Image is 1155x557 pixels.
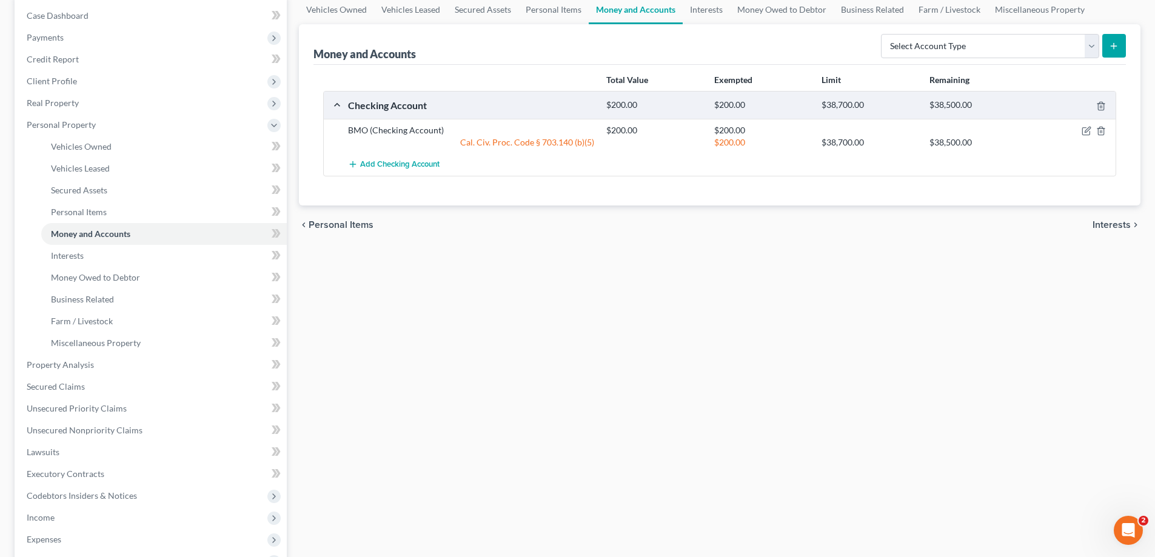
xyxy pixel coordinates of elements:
[51,141,112,152] span: Vehicles Owned
[17,48,287,70] a: Credit Report
[299,220,373,230] button: chevron_left Personal Items
[1093,220,1131,230] span: Interests
[51,228,130,239] span: Money and Accounts
[27,534,61,544] span: Expenses
[51,294,114,304] span: Business Related
[313,47,416,61] div: Money and Accounts
[41,310,287,332] a: Farm / Livestock
[51,163,110,173] span: Vehicles Leased
[1114,516,1143,545] iframe: Intercom live chat
[27,512,55,522] span: Income
[41,179,287,201] a: Secured Assets
[348,153,440,176] button: Add Checking Account
[41,245,287,267] a: Interests
[27,403,127,413] span: Unsecured Priority Claims
[41,136,287,158] a: Vehicles Owned
[299,220,309,230] i: chevron_left
[708,99,815,111] div: $200.00
[17,441,287,463] a: Lawsuits
[41,332,287,354] a: Miscellaneous Property
[27,490,137,501] span: Codebtors Insiders & Notices
[360,160,440,170] span: Add Checking Account
[600,99,708,111] div: $200.00
[41,201,287,223] a: Personal Items
[1093,220,1140,230] button: Interests chevron_right
[27,359,94,370] span: Property Analysis
[708,136,815,148] div: $200.00
[27,54,79,64] span: Credit Report
[51,338,141,348] span: Miscellaneous Property
[708,124,815,136] div: $200.00
[51,185,107,195] span: Secured Assets
[27,469,104,479] span: Executory Contracts
[51,316,113,326] span: Farm / Livestock
[1139,516,1148,525] span: 2
[309,220,373,230] span: Personal Items
[815,99,923,111] div: $38,700.00
[600,124,708,136] div: $200.00
[342,124,600,136] div: BMO (Checking Account)
[815,136,923,148] div: $38,700.00
[41,158,287,179] a: Vehicles Leased
[41,267,287,289] a: Money Owed to Debtor
[929,75,969,85] strong: Remaining
[822,75,841,85] strong: Limit
[17,354,287,376] a: Property Analysis
[27,32,64,42] span: Payments
[17,419,287,441] a: Unsecured Nonpriority Claims
[17,463,287,485] a: Executory Contracts
[27,447,59,457] span: Lawsuits
[27,76,77,86] span: Client Profile
[27,98,79,108] span: Real Property
[17,376,287,398] a: Secured Claims
[51,272,140,282] span: Money Owed to Debtor
[923,99,1031,111] div: $38,500.00
[606,75,648,85] strong: Total Value
[17,398,287,419] a: Unsecured Priority Claims
[41,223,287,245] a: Money and Accounts
[41,289,287,310] a: Business Related
[17,5,287,27] a: Case Dashboard
[342,136,600,148] div: Cal. Civ. Proc. Code § 703.140 (b)(5)
[51,207,107,217] span: Personal Items
[27,381,85,392] span: Secured Claims
[27,10,89,21] span: Case Dashboard
[51,250,84,261] span: Interests
[27,425,142,435] span: Unsecured Nonpriority Claims
[714,75,752,85] strong: Exempted
[923,136,1031,148] div: $38,500.00
[1131,220,1140,230] i: chevron_right
[27,119,96,130] span: Personal Property
[342,99,600,112] div: Checking Account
